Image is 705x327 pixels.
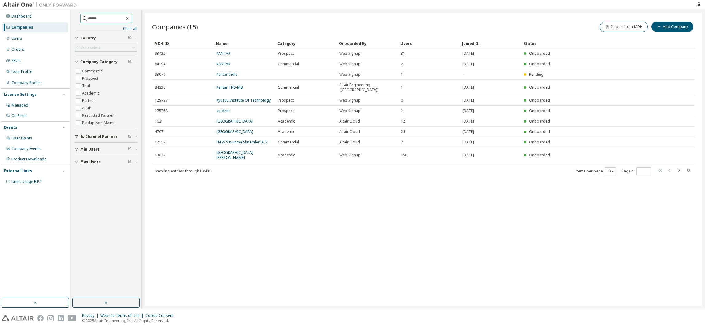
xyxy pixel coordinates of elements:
span: 150 [401,153,407,158]
label: Restricted Partner [82,112,115,119]
span: Is Channel Partner [80,134,117,139]
div: Company Profile [11,80,41,85]
button: Company Category [75,55,137,69]
div: Users [11,36,22,41]
img: altair_logo.svg [2,315,34,321]
span: Showing entries 1 through 10 of 15 [155,168,212,174]
span: Onboarded [529,129,550,134]
span: Altair Engineering ([GEOGRAPHIC_DATA]) [339,83,395,92]
span: Altair Cloud [339,129,360,134]
div: Companies [11,25,33,30]
span: 1 [401,85,403,90]
span: 136323 [155,153,168,158]
span: Commercial [278,62,299,67]
div: Website Terms of Use [100,313,145,318]
a: Kyusyu Institute Of Technology [216,98,271,103]
button: Is Channel Partner [75,130,137,143]
span: 7 [401,140,403,145]
span: [DATE] [462,108,474,113]
span: Web Signup [339,98,360,103]
span: [DATE] [462,85,474,90]
a: Clear all [75,26,137,31]
button: Max Users [75,155,137,169]
a: Kantar India [216,72,237,77]
div: Dashboard [11,14,32,19]
label: Partner [82,97,96,104]
span: Web Signup [339,72,360,77]
span: [DATE] [462,129,474,134]
span: 93076 [155,72,165,77]
div: External Links [4,168,32,173]
span: Prospect [278,98,294,103]
label: Paidup Non Maint [82,119,115,127]
span: Commercial [278,140,299,145]
span: 1 [401,72,403,77]
span: Clear filter [128,147,132,152]
button: Import from MDH [600,22,648,32]
span: 0 [401,98,403,103]
span: 24 [401,129,405,134]
span: Academic [278,119,295,124]
div: Click to select [75,44,137,51]
span: [DATE] [462,153,474,158]
span: 12 [401,119,405,124]
span: Prospect [278,108,294,113]
div: Cookie Consent [145,313,177,318]
a: KANTAR [216,51,230,56]
label: Altair [82,104,93,112]
span: Page n. [622,167,651,175]
img: facebook.svg [37,315,44,321]
span: 1621 [155,119,163,124]
div: Product Downloads [11,157,46,162]
a: Kantar TNS-MB [216,85,243,90]
span: Companies (15) [152,22,198,31]
a: [GEOGRAPHIC_DATA][PERSON_NAME] [216,150,253,160]
a: KANTAR [216,61,230,67]
span: Onboarded [529,108,550,113]
span: Web Signup [339,108,360,113]
span: 84194 [155,62,165,67]
a: sutdent [216,108,230,113]
img: youtube.svg [68,315,77,321]
span: 12112 [155,140,165,145]
span: 84230 [155,85,165,90]
span: Country [80,36,96,41]
div: Orders [11,47,24,52]
span: Onboarded [529,139,550,145]
div: Category [277,38,334,48]
a: FNSS Savunma Sistemleri A.S. [216,139,268,145]
span: Onboarded [529,119,550,124]
span: Onboarded [529,61,550,67]
a: [GEOGRAPHIC_DATA] [216,129,253,134]
button: Country [75,31,137,45]
span: Web Signup [339,62,360,67]
span: Clear filter [128,159,132,164]
div: License Settings [4,92,37,97]
div: Managed [11,103,28,108]
label: Trial [82,82,91,90]
label: Prospect [82,75,99,82]
span: Items per page [576,167,616,175]
span: 93429 [155,51,165,56]
label: Academic [82,90,101,97]
span: Max Users [80,159,101,164]
span: Altair Cloud [339,140,360,145]
span: Academic [278,153,295,158]
span: 31 [401,51,405,56]
span: 2 [401,62,403,67]
div: MDH ID [154,38,211,48]
div: SKUs [11,58,21,63]
span: Company Category [80,59,117,64]
span: Clear filter [128,59,132,64]
button: Add Company [651,22,693,32]
span: 1 [401,108,403,113]
div: Status [524,38,658,48]
span: [DATE] [462,62,474,67]
div: On Prem [11,113,27,118]
p: © 2025 Altair Engineering, Inc. All Rights Reserved. [82,318,177,323]
span: -- [462,72,465,77]
span: Onboarded [529,98,550,103]
span: Commercial [278,85,299,90]
div: Privacy [82,313,100,318]
span: [DATE] [462,51,474,56]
